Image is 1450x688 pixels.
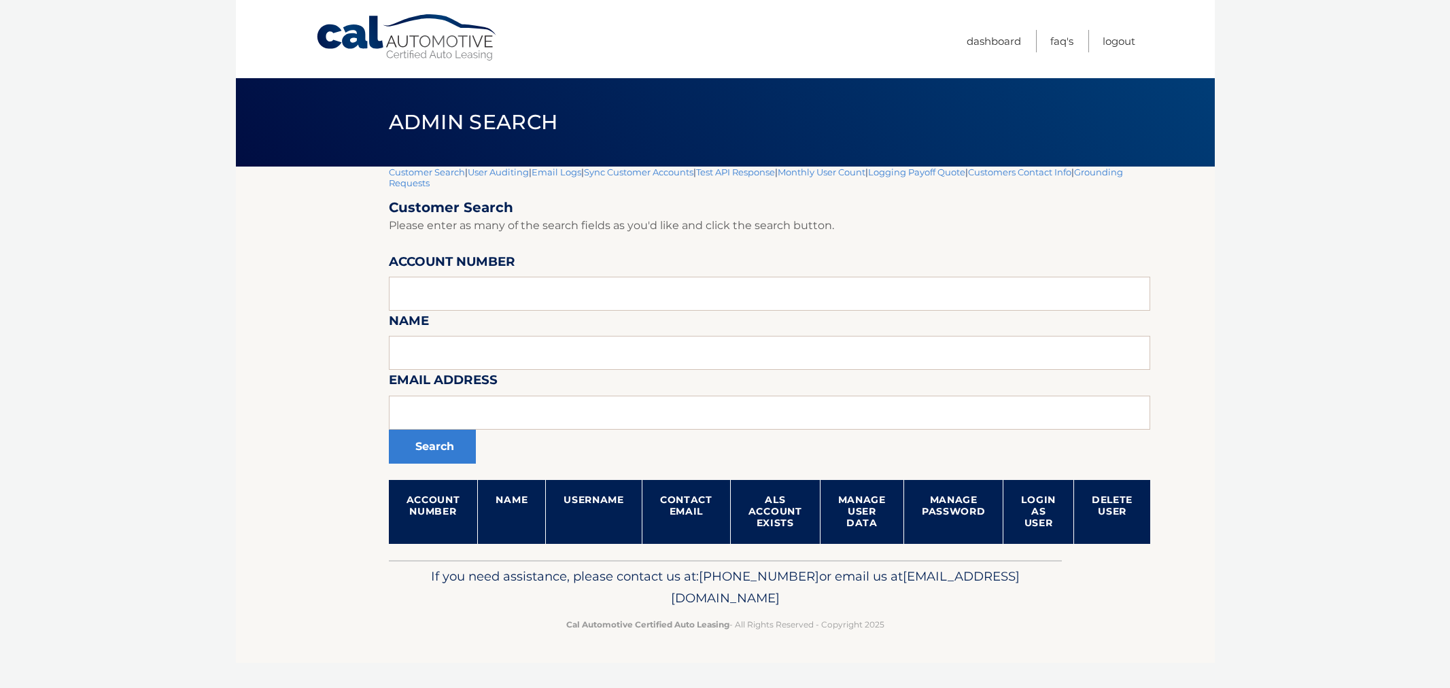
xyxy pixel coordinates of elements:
[699,568,819,584] span: [PHONE_NUMBER]
[1073,480,1150,544] th: Delete User
[546,480,642,544] th: Username
[389,167,1123,188] a: Grounding Requests
[389,216,1151,235] p: Please enter as many of the search fields as you'd like and click the search button.
[1003,480,1074,544] th: Login as User
[468,167,529,177] a: User Auditing
[1050,30,1073,52] a: FAQ's
[730,480,820,544] th: ALS Account Exists
[389,109,558,135] span: Admin Search
[389,430,476,464] button: Search
[968,167,1071,177] a: Customers Contact Info
[566,619,729,630] strong: Cal Automotive Certified Auto Leasing
[478,480,546,544] th: Name
[532,167,581,177] a: Email Logs
[389,311,429,336] label: Name
[584,167,693,177] a: Sync Customer Accounts
[389,199,1151,216] h2: Customer Search
[671,568,1020,606] span: [EMAIL_ADDRESS][DOMAIN_NAME]
[642,480,730,544] th: Contact Email
[696,167,775,177] a: Test API Response
[967,30,1021,52] a: Dashboard
[903,480,1003,544] th: Manage Password
[1103,30,1135,52] a: Logout
[820,480,903,544] th: Manage User Data
[389,167,1151,560] div: | | | | | | | |
[389,167,465,177] a: Customer Search
[389,252,515,277] label: Account Number
[389,370,498,395] label: Email Address
[389,480,478,544] th: Account Number
[398,617,1053,632] p: - All Rights Reserved - Copyright 2025
[398,566,1053,609] p: If you need assistance, please contact us at: or email us at
[778,167,865,177] a: Monthly User Count
[315,14,499,62] a: Cal Automotive
[868,167,965,177] a: Logging Payoff Quote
